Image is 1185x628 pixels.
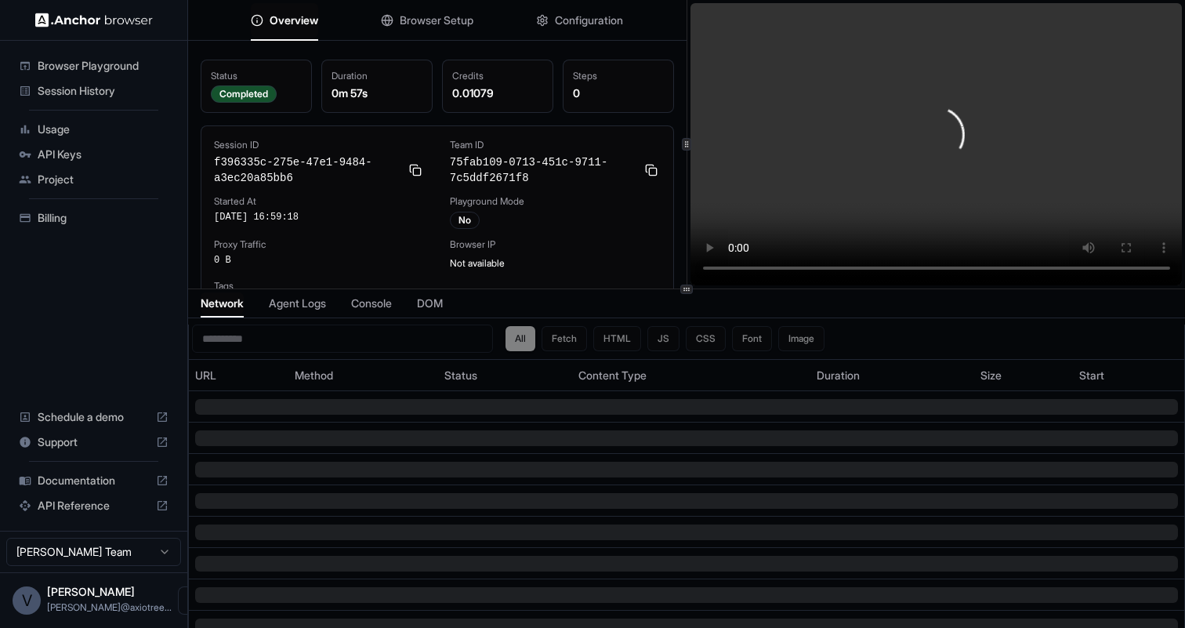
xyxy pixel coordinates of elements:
[13,430,175,455] div: Support
[35,13,153,27] img: Anchor Logo
[47,601,172,613] span: vipin@axiotree.com
[573,70,664,82] div: Steps
[38,409,150,425] span: Schedule a demo
[452,70,543,82] div: Credits
[332,85,422,101] div: 0m 57s
[573,85,664,101] div: 0
[38,83,169,99] span: Session History
[450,195,661,208] div: Playground Mode
[38,172,169,187] span: Project
[270,13,318,28] span: Overview
[38,58,169,74] span: Browser Playground
[13,53,175,78] div: Browser Playground
[13,142,175,167] div: API Keys
[452,85,543,101] div: 0.01079
[214,280,661,292] div: Tags
[450,257,505,269] span: Not available
[269,296,326,311] span: Agent Logs
[214,211,425,223] div: [DATE] 16:59:18
[13,405,175,430] div: Schedule a demo
[214,154,400,186] span: f396335c-275e-47e1-9484-a3ec20a85bb6
[1079,368,1178,383] div: Start
[178,586,206,615] button: Open menu
[38,147,169,162] span: API Keys
[38,473,150,488] span: Documentation
[13,78,175,103] div: Session History
[13,117,175,142] div: Usage
[555,13,623,28] span: Configuration
[450,212,480,229] div: No
[400,13,473,28] span: Browser Setup
[195,368,282,383] div: URL
[295,368,433,383] div: Method
[13,493,175,518] div: API Reference
[417,296,443,311] span: DOM
[980,368,1067,383] div: Size
[211,85,277,103] div: Completed
[214,238,425,251] div: Proxy Traffic
[817,368,968,383] div: Duration
[214,254,425,267] div: 0 B
[450,238,661,251] div: Browser IP
[214,195,425,208] div: Started At
[444,368,566,383] div: Status
[450,139,661,151] div: Team ID
[38,498,150,514] span: API Reference
[13,205,175,231] div: Billing
[351,296,392,311] span: Console
[13,468,175,493] div: Documentation
[13,586,41,615] div: V
[38,434,150,450] span: Support
[214,139,425,151] div: Session ID
[450,154,636,186] span: 75fab109-0713-451c-9711-7c5ddf2671f8
[13,167,175,192] div: Project
[201,296,244,311] span: Network
[38,210,169,226] span: Billing
[47,585,135,598] span: Vipin Tanna
[332,70,422,82] div: Duration
[38,122,169,137] span: Usage
[211,70,302,82] div: Status
[578,368,803,383] div: Content Type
